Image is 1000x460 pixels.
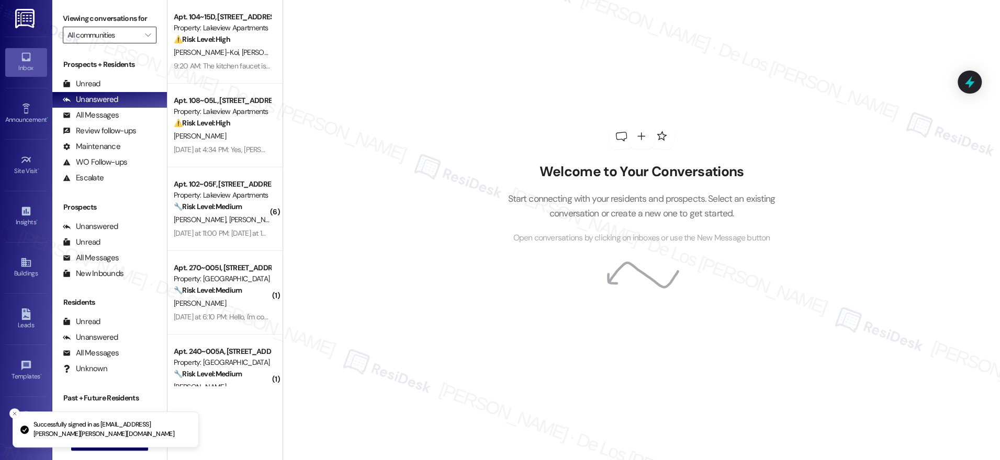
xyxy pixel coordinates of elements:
span: [PERSON_NAME] [174,215,229,224]
strong: 🔧 Risk Level: Medium [174,369,242,378]
i:  [145,31,151,39]
span: [PERSON_NAME] [174,382,226,392]
div: All Messages [63,348,119,359]
div: [DATE] at 11:00 PM: [DATE] at 10:00 we have to go fill out the lease [174,228,370,238]
div: Unanswered [63,332,118,343]
a: Insights • [5,202,47,231]
div: Property: Lakeview Apartments [174,106,271,117]
div: Past + Future Residents [52,393,167,404]
img: ResiDesk Logo [15,9,37,28]
h2: Welcome to Your Conversations [492,164,791,180]
a: Leads [5,305,47,333]
a: Inbox [5,48,47,76]
div: All Messages [63,252,119,263]
div: Escalate [63,172,104,183]
div: Apt. 108~05L, [STREET_ADDRESS] [174,95,271,106]
span: • [36,217,38,224]
a: Buildings [5,254,47,282]
div: All Messages [63,110,119,121]
span: [PERSON_NAME]-Koi [242,48,307,57]
div: Property: Lakeview Apartments [174,190,271,201]
div: Unknown [63,363,107,374]
strong: ⚠️ Risk Level: High [174,118,230,128]
div: Unread [63,316,100,327]
div: New Inbounds [63,268,123,279]
div: Property: Lakeview Apartments [174,22,271,33]
span: • [38,166,39,173]
div: Maintenance [63,141,120,152]
div: Review follow-ups [63,125,136,136]
input: All communities [68,27,140,43]
span: • [47,114,48,122]
div: Prospects [52,202,167,213]
button: Close toast [9,408,20,419]
div: Property: [GEOGRAPHIC_DATA] [174,273,271,284]
span: • [40,371,42,378]
p: Successfully signed in as [EMAIL_ADDRESS][PERSON_NAME][PERSON_NAME][DOMAIN_NAME] [33,420,190,439]
span: [PERSON_NAME] [174,131,226,141]
span: [PERSON_NAME] [174,298,226,308]
span: [PERSON_NAME] [229,215,281,224]
div: Residents [52,297,167,308]
a: Templates • [5,356,47,385]
div: Apt. 104~15D, [STREET_ADDRESS] [174,11,271,22]
div: Property: [GEOGRAPHIC_DATA] [174,357,271,368]
div: Apt. 240~005A, [STREET_ADDRESS] [174,346,271,357]
strong: 🔧 Risk Level: Medium [174,202,242,211]
span: Open conversations by clicking on inboxes or use the New Message button [513,232,770,245]
div: Unanswered [63,94,118,105]
p: Start connecting with your residents and prospects. Select an existing conversation or create a n... [492,191,791,221]
a: Site Visit • [5,151,47,179]
div: Apt. 270~005I, [STREET_ADDRESS] [174,262,271,273]
div: [DATE] at 4:34 PM: Yes, [PERSON_NAME] is aware I have a backed up tub problem. I need a plumber t... [174,145,588,154]
a: Account [5,408,47,436]
label: Viewing conversations for [63,10,156,27]
div: Apt. 102~05F, [STREET_ADDRESS] [174,179,271,190]
div: Prospects + Residents [52,59,167,70]
strong: 🔧 Risk Level: Medium [174,285,242,295]
div: WO Follow-ups [63,157,127,168]
div: Unanswered [63,221,118,232]
div: 9:20 AM: The kitchen faucet is faulty. [174,61,285,71]
span: [PERSON_NAME]-Koi [174,48,242,57]
div: Unread [63,237,100,248]
div: Unread [63,78,100,89]
strong: ⚠️ Risk Level: High [174,34,230,44]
